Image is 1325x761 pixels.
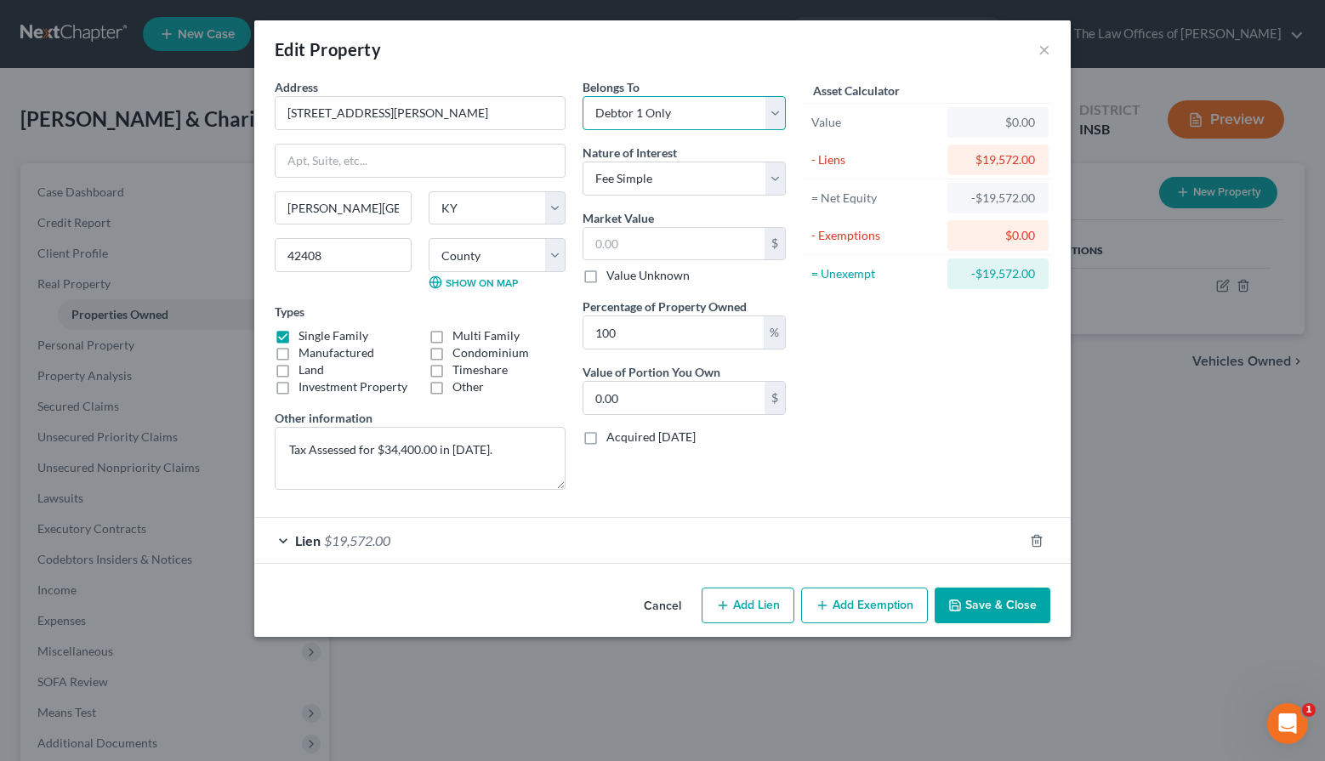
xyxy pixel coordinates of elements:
[801,588,928,623] button: Add Exemption
[961,265,1035,282] div: -$19,572.00
[1302,703,1316,717] span: 1
[583,298,747,315] label: Percentage of Property Owned
[276,97,565,129] input: Enter address...
[606,267,690,284] label: Value Unknown
[324,532,390,548] span: $19,572.00
[935,588,1050,623] button: Save & Close
[1038,39,1050,60] button: ×
[276,192,411,224] input: Enter city...
[583,144,677,162] label: Nature of Interest
[811,227,940,244] div: - Exemptions
[275,409,372,427] label: Other information
[702,588,794,623] button: Add Lien
[813,82,900,99] label: Asset Calculator
[583,228,765,260] input: 0.00
[452,327,520,344] label: Multi Family
[452,378,484,395] label: Other
[583,382,765,414] input: 0.00
[276,145,565,177] input: Apt, Suite, etc...
[299,361,324,378] label: Land
[606,429,696,446] label: Acquired [DATE]
[299,344,374,361] label: Manufactured
[275,238,412,272] input: Enter zip...
[583,80,640,94] span: Belongs To
[275,37,381,61] div: Edit Property
[630,589,695,623] button: Cancel
[765,228,785,260] div: $
[811,265,940,282] div: = Unexempt
[429,275,518,289] a: Show on Map
[583,209,654,227] label: Market Value
[452,344,529,361] label: Condominium
[275,303,304,321] label: Types
[299,327,368,344] label: Single Family
[1267,703,1308,744] iframe: Intercom live chat
[299,378,407,395] label: Investment Property
[765,382,785,414] div: $
[961,114,1035,131] div: $0.00
[961,227,1035,244] div: $0.00
[452,361,508,378] label: Timeshare
[811,114,940,131] div: Value
[961,190,1035,207] div: -$19,572.00
[275,80,318,94] span: Address
[583,363,720,381] label: Value of Portion You Own
[295,532,321,548] span: Lien
[811,190,940,207] div: = Net Equity
[764,316,785,349] div: %
[583,316,764,349] input: 0.00
[961,151,1035,168] div: $19,572.00
[811,151,940,168] div: - Liens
